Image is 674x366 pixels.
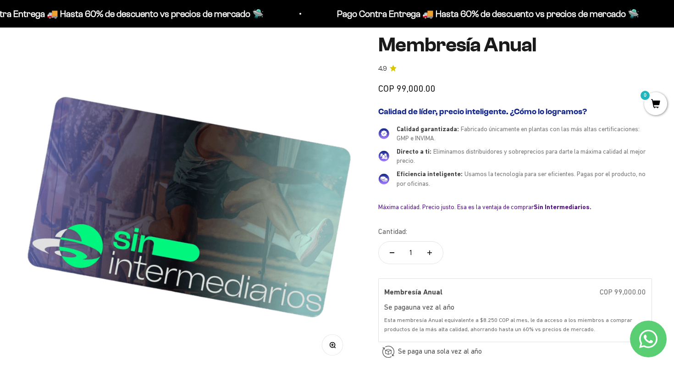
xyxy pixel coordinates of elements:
div: Una promoción especial [11,80,190,96]
span: COP 99,000.00 [600,288,646,296]
span: Se paga una sola vez al año [398,346,482,357]
span: COP 99,000.00 [378,83,436,94]
button: Reducir cantidad [379,242,405,264]
label: Membresía Anual [384,286,442,298]
div: Esta membresía Anual equivalente a $8.250 COP al mes, le da acceso a los miembros a comprar produ... [384,316,646,334]
span: Calidad garantizada: [397,125,459,133]
div: Máxima calidad. Precio justo. Esa es la ventaja de comprar [378,203,652,211]
label: Cantidad: [378,226,407,238]
p: ¿Qué te haría sentir más seguro de comprar este producto? [11,15,190,36]
mark: 0 [640,90,651,101]
h2: Calidad de líder, precio inteligente. ¿Cómo lo logramos? [378,107,652,117]
span: Eliminamos distribuidores y sobreprecios para darte la máxima calidad al mejor precio. [397,148,646,165]
div: Reseñas de otros clientes [11,62,190,78]
div: Un mejor precio [11,117,190,133]
img: Calidad garantizada [378,128,389,139]
p: Pago Contra Entrega 🚚 Hasta 60% de descuento vs precios de mercado 🛸 [309,6,612,21]
span: Usamos la tecnología para ser eficientes. Pagas por el producto, no por oficinas. [397,170,646,187]
span: Eficiencia inteligente: [397,170,463,177]
img: Directo a ti [378,150,389,161]
span: Enviar [150,138,189,153]
span: 4.9 [378,64,387,74]
span: Directo a ti: [397,148,431,155]
button: Aumentar cantidad [416,242,443,264]
label: una vez al año [409,303,454,311]
label: Se paga [384,303,409,311]
img: Eficiencia inteligente [378,173,389,184]
button: Enviar [149,138,190,153]
span: Fabricado únicamente en plantas con las más altas certificaciones: GMP e INVIMA. [397,125,640,142]
b: Sin Intermediarios. [534,203,591,211]
a: 4.94.9 de 5.0 estrellas [378,64,652,74]
a: 0 [644,100,667,110]
div: Un video del producto [11,99,190,115]
h1: Membresía Anual [378,34,652,56]
div: Más información sobre los ingredientes [11,44,190,60]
